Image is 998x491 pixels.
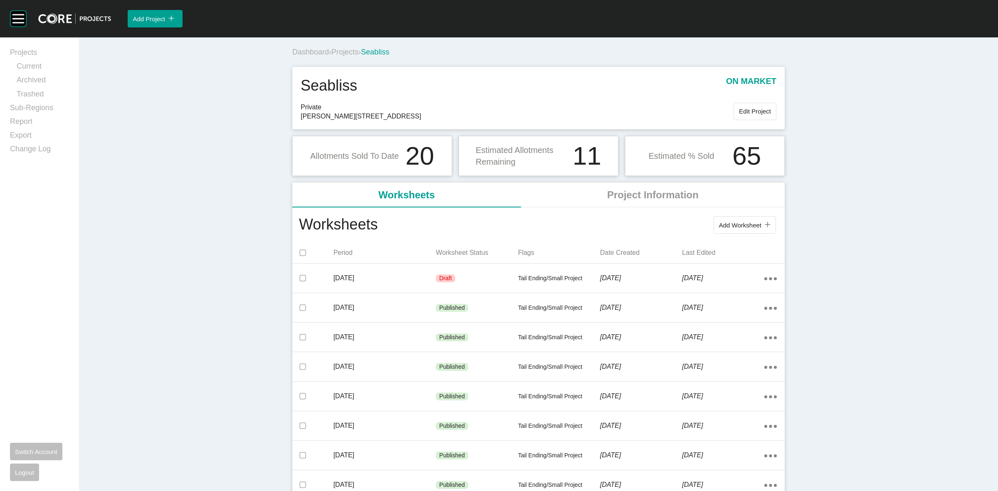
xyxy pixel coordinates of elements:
p: [DATE] [333,274,436,283]
p: Published [439,452,465,460]
p: [DATE] [682,274,764,283]
p: Tail Ending/Small Project [518,363,600,371]
p: [DATE] [333,303,436,312]
p: Worksheet Status [436,248,518,257]
p: Published [439,304,465,312]
p: [DATE] [600,451,682,460]
span: [PERSON_NAME][STREET_ADDRESS] [301,112,734,121]
button: Edit Project [734,103,776,120]
p: Estimated % Sold [649,150,714,162]
button: Switch Account [10,443,62,460]
a: Export [10,130,69,144]
a: Dashboard [292,48,329,56]
p: Published [439,333,465,342]
li: Project Information [521,183,785,207]
a: Sub-Regions [10,103,69,116]
p: [DATE] [682,480,764,489]
p: Date Created [600,248,682,257]
p: [DATE] [600,421,682,430]
li: Worksheets [292,183,521,207]
p: Tail Ending/Small Project [518,333,600,342]
h1: Seabliss [301,75,357,96]
p: [DATE] [600,303,682,312]
p: on market [726,75,776,96]
h1: 65 [732,143,761,169]
a: Current [17,61,69,75]
a: Trashed [17,89,69,103]
span: Add Worksheet [719,222,761,229]
p: [DATE] [333,392,436,401]
span: Seabliss [361,48,389,56]
p: [DATE] [600,480,682,489]
a: Change Log [10,144,69,158]
p: Estimated Allotments Remaining [476,144,568,168]
button: Add Worksheet [714,216,776,234]
span: › [329,48,331,56]
p: Tail Ending/Small Project [518,274,600,283]
p: [DATE] [682,362,764,371]
a: Projects [331,48,358,56]
p: [DATE] [682,303,764,312]
p: [DATE] [333,333,436,342]
p: Published [439,422,465,430]
h1: 20 [405,143,434,169]
span: › [358,48,361,56]
h1: 11 [573,143,601,169]
p: [DATE] [682,333,764,342]
p: [DATE] [600,362,682,371]
p: Published [439,392,465,401]
p: [DATE] [600,333,682,342]
p: Draft [439,274,452,283]
img: core-logo-dark.3138cae2.png [38,13,111,24]
p: [DATE] [600,392,682,401]
span: Switch Account [15,448,57,455]
p: [DATE] [333,362,436,371]
span: Logout [15,469,34,476]
a: Archived [17,75,69,89]
p: Published [439,481,465,489]
p: Tail Ending/Small Project [518,452,600,460]
p: [DATE] [682,451,764,460]
p: Tail Ending/Small Project [518,304,600,312]
h1: Worksheets [299,214,378,236]
p: Tail Ending/Small Project [518,422,600,430]
button: Logout [10,464,39,481]
p: Tail Ending/Small Project [518,481,600,489]
p: Tail Ending/Small Project [518,392,600,401]
span: Private [301,103,734,112]
a: Projects [10,47,69,61]
span: Add Project [133,15,165,22]
p: Flags [518,248,600,257]
p: Last Edited [682,248,764,257]
button: Add Project [128,10,183,27]
a: Report [10,116,69,130]
p: [DATE] [333,451,436,460]
p: Published [439,363,465,371]
p: [DATE] [600,274,682,283]
span: Edit Project [739,108,771,115]
p: Period [333,248,436,257]
p: [DATE] [333,421,436,430]
p: Allotments Sold To Date [310,150,399,162]
p: [DATE] [333,480,436,489]
p: [DATE] [682,392,764,401]
p: [DATE] [682,421,764,430]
